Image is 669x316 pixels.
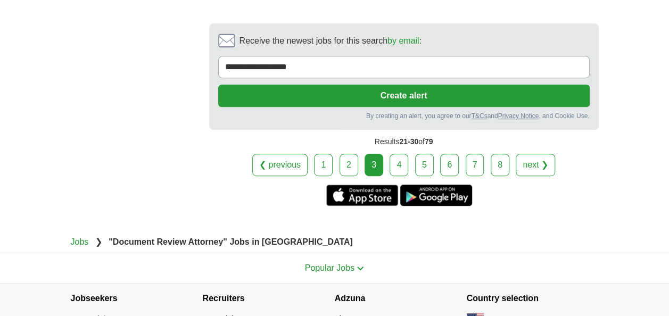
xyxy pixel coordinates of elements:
a: Privacy Notice [498,112,539,120]
span: 79 [425,137,433,146]
a: 1 [314,154,333,176]
span: 21-30 [399,137,418,146]
a: 8 [491,154,509,176]
div: 3 [365,154,383,176]
a: 7 [466,154,484,176]
a: Get the Android app [400,185,472,206]
a: T&Cs [471,112,487,120]
a: 6 [440,154,459,176]
a: ❮ previous [252,154,308,176]
button: Create alert [218,85,590,107]
span: Popular Jobs [305,263,354,272]
a: 2 [340,154,358,176]
h4: Country selection [467,284,599,313]
strong: "Document Review Attorney" Jobs in [GEOGRAPHIC_DATA] [109,237,352,246]
a: 4 [390,154,408,176]
img: toggle icon [357,266,364,271]
a: next ❯ [516,154,555,176]
a: Jobs [71,237,89,246]
span: Receive the newest jobs for this search : [239,35,422,47]
span: ❯ [95,237,102,246]
a: Get the iPhone app [326,185,398,206]
a: 5 [415,154,434,176]
a: by email [387,36,419,45]
div: By creating an alert, you agree to our and , and Cookie Use. [218,111,590,121]
div: Results of [209,130,599,154]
